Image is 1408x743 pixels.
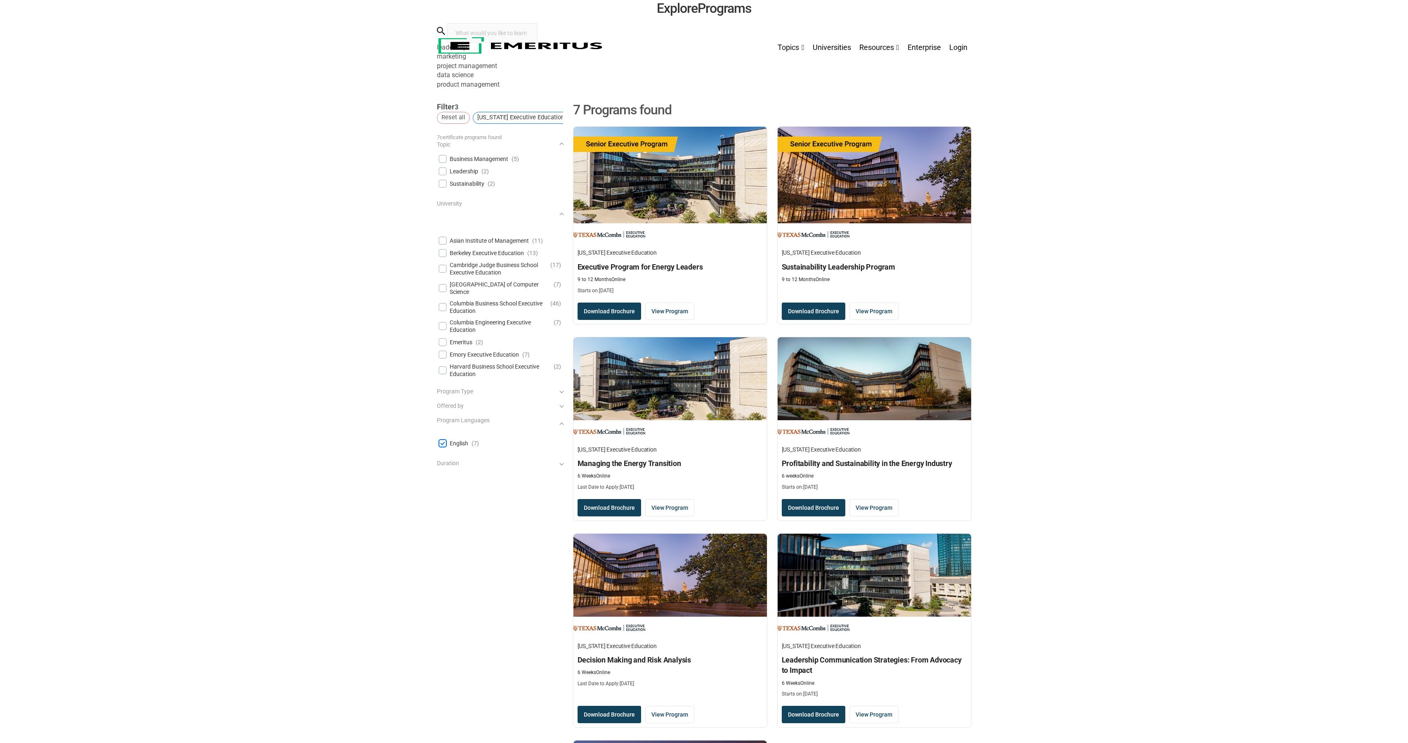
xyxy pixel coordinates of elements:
a: View Program [849,706,899,723]
span: University [437,201,560,230]
span: 2 [556,363,559,370]
a: Universities [809,25,855,66]
h4: Sustainability Leadership Program [782,262,967,272]
span: ( ) [481,168,489,175]
a: Business Management Course by Texas Executive Education - December 4, 2025 Texas Executive Educat... [778,534,971,702]
a: Emory Executive Education [450,351,519,358]
span: ( ) [550,261,561,276]
h4: Executive Program for Energy Leaders [578,262,763,272]
button: Download Brochure [782,499,845,516]
p: certificate programs found [437,133,563,142]
p: Online [816,276,830,283]
button: Download Brochure [578,303,641,320]
span: ( ) [512,155,519,163]
img: Texas Executive Education [778,619,849,637]
span: ( ) [472,440,479,447]
button: Download Brochure [782,706,845,723]
span: ( ) [550,300,561,315]
span: [DATE] [803,484,818,490]
p: 9 to 12 Months [578,276,611,283]
span: Offered by [437,403,560,409]
span: 17 [552,262,559,268]
a: Sustainability [450,180,484,187]
p: Filter [437,102,563,112]
a: Berkeley Executive Education [450,249,524,257]
span: ( ) [522,351,530,358]
button: University [437,201,563,230]
span: 7 [474,440,477,447]
a: View Program [645,303,694,320]
h4: Leadership Communication Strategies: From Advocacy to Impact [782,655,967,675]
p: Last Date to Apply: [578,680,763,687]
a: Columbia Engineering Executive Education [450,319,550,334]
a: Login [945,25,972,66]
span: 7 [556,281,559,288]
a: Asian Institute of Management [450,237,529,244]
p: 6 weeks [782,473,800,480]
h4: [US_STATE] Executive Education [782,248,967,257]
span: ( ) [554,281,561,296]
img: Profitability and Sustainability in the Energy Industry | Online Sustainability Course [778,337,971,420]
h4: Managing the Energy Transition [578,458,763,469]
img: Texas Executive Education [778,225,849,244]
button: Download Brochure [578,499,641,516]
h4: [US_STATE] Executive Education [578,248,763,257]
button: Offered by [437,403,563,409]
span: [DATE] [620,681,634,686]
span: Program Languages [437,417,560,432]
span: Reset all [441,113,465,122]
img: Managing the Energy Transition | Online Sustainability Course [573,337,767,420]
img: Executive Program for Energy Leaders | Online Leadership Course [573,127,767,224]
span: 2 [478,339,481,345]
a: Reset all [437,112,470,123]
a: Cambridge Judge Business School Executive Education [450,261,547,276]
span: 7 Programs found [573,102,772,118]
p: Online [596,669,610,676]
span: [US_STATE] Executive Education [477,113,563,122]
span: ( ) [554,319,561,334]
a: View Program [849,499,899,516]
h4: [US_STATE] Executive Education [782,641,967,651]
img: Decision Making and Risk Analysis | Online Business Management Course [573,534,767,617]
h4: [US_STATE] Executive Education [782,445,967,454]
h4: Decision Making and Risk Analysis [578,655,763,665]
a: Resources [855,25,903,66]
p: Online [611,276,625,283]
a: Leadership Course by Texas Executive Education - October 20, 2025 Texas Executive Education [US_S... [573,127,767,298]
button: Program Type [437,388,563,394]
p: 9 to 12 Months [782,276,816,283]
img: Texas Executive Education [573,225,645,244]
a: Emeritus [450,338,472,346]
span: ( ) [554,363,561,378]
button: Download Brochure [578,706,641,723]
h4: Profitability and Sustainability in the Energy Industry [782,458,967,469]
a: English [450,440,468,447]
a: View Program [645,706,694,723]
button: Program Languages [437,417,563,432]
span: 7 [437,134,440,140]
span: ( ) [527,249,538,257]
a: Columbia Business School Executive Education [450,300,547,315]
span: 2 [483,168,487,175]
span: ( ) [476,338,483,346]
p: Online [800,680,814,687]
span: 11 [534,237,541,244]
a: Business Management [450,155,508,163]
p: Starts on: [782,691,967,698]
span: 2 [490,180,493,187]
a: View Program [849,303,899,320]
button: Duration [437,460,563,466]
span: Topic [437,142,560,147]
img: Leadership Communication Strategies: From Advocacy to Impact | Online Business Management Course [778,534,971,617]
a: Topics [774,25,809,66]
span: 7 [556,319,559,326]
button: Topic [437,142,563,147]
h4: [US_STATE] Executive Education [578,641,763,651]
img: Texas Executive Education [573,422,645,441]
a: View Program [645,499,694,516]
a: Sustainability Course by Texas Executive Education - October 2, 2025 Texas Executive Education [U... [573,337,767,495]
a: Leadership [450,168,478,175]
a: Sustainability Course by Texas Executive Education - April 8, 2026 Texas Executive Education [US_... [778,337,971,495]
a: [US_STATE] Executive Education × [473,112,574,123]
p: Starts on: [578,287,763,294]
